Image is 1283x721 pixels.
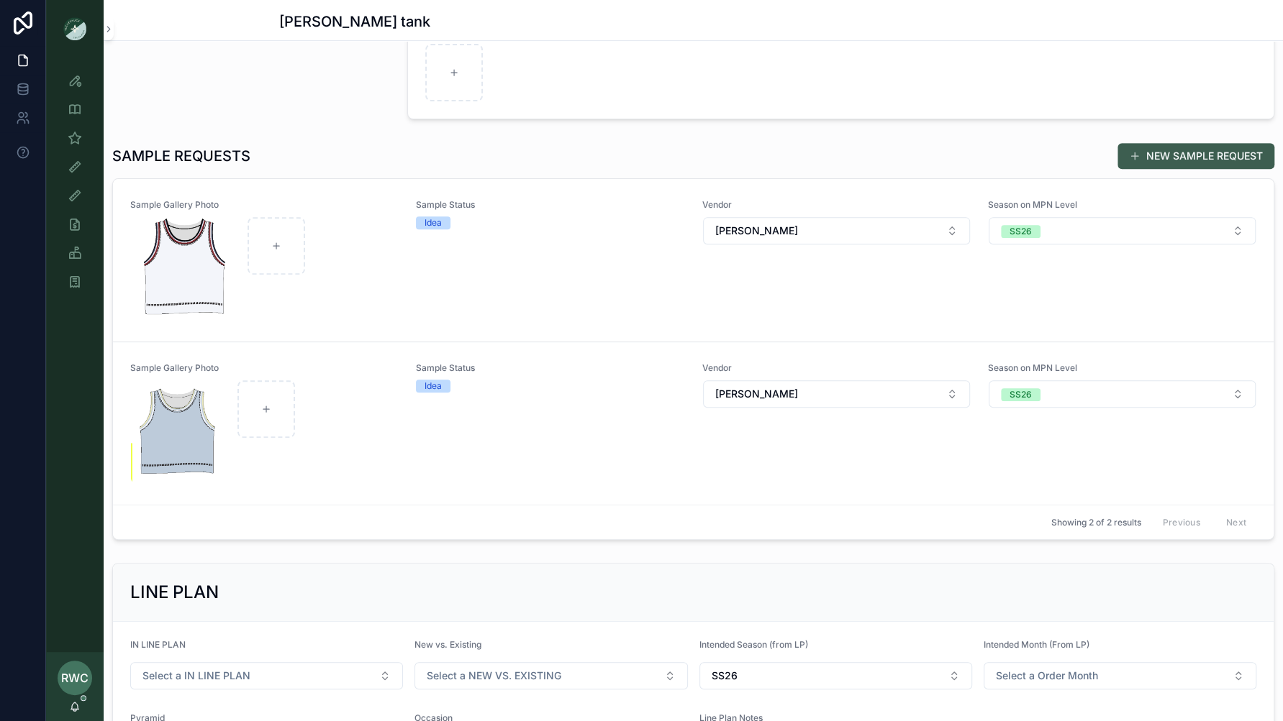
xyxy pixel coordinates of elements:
span: IN LINE PLAN [130,639,186,650]
span: Sample Status [416,199,684,211]
img: App logo [63,17,86,40]
button: Select Button [703,217,970,244]
span: Showing 2 of 2 results [1051,517,1141,528]
button: NEW SAMPLE REQUEST [1117,143,1274,169]
h1: SAMPLE REQUESTS [112,146,250,166]
span: Select a NEW VS. EXISTING [427,669,561,683]
button: Select Button [989,217,1256,244]
img: Screenshot-2025-09-03-at-8.28.49-PM.png [131,380,232,484]
button: Select Button [699,662,972,689]
span: Vendor [702,199,971,211]
span: Select a IN LINE PLAN [142,669,250,683]
button: Select Button [130,662,403,689]
span: Intended Month (From LP) [984,639,1089,650]
button: Select Button [989,380,1256,408]
span: Intended Season (from LP) [699,639,808,650]
div: scrollable content [46,58,104,313]
a: Sample Gallery PhotoScreenshot-2025-09-03-at-8.28.49-PM.pngSample StatusIdeaVendorSelect ButtonSe... [113,341,1274,505]
div: Idea [425,380,442,392]
span: Sample Gallery Photo [130,199,399,211]
button: Select Button [703,380,970,408]
div: SS26 [1010,388,1032,401]
h2: LINE PLAN [130,581,219,604]
a: Sample Gallery PhotoScreenshot-2025-09-03-at-8.29.27-PM.pngSample StatusIdeaVendorSelect ButtonSe... [113,179,1274,341]
div: SS26 [1010,225,1032,238]
span: New vs. Existing [414,639,481,650]
span: Season on MPN Level [988,362,1256,374]
button: Select Button [984,662,1256,689]
span: [PERSON_NAME] [715,387,798,401]
span: RWC [61,669,89,686]
span: Sample Status [416,362,684,374]
span: Season on MPN Level [988,199,1256,211]
span: Select a Order Month [996,669,1098,683]
h1: [PERSON_NAME] tank [279,12,430,32]
span: Vendor [702,362,971,374]
img: Screenshot-2025-09-03-at-8.29.27-PM.png [131,217,242,321]
span: Sample Gallery Photo [130,362,399,374]
span: SS26 [712,669,738,683]
span: [PERSON_NAME] [715,224,798,238]
div: Idea [425,216,442,229]
button: Select Button [414,662,687,689]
